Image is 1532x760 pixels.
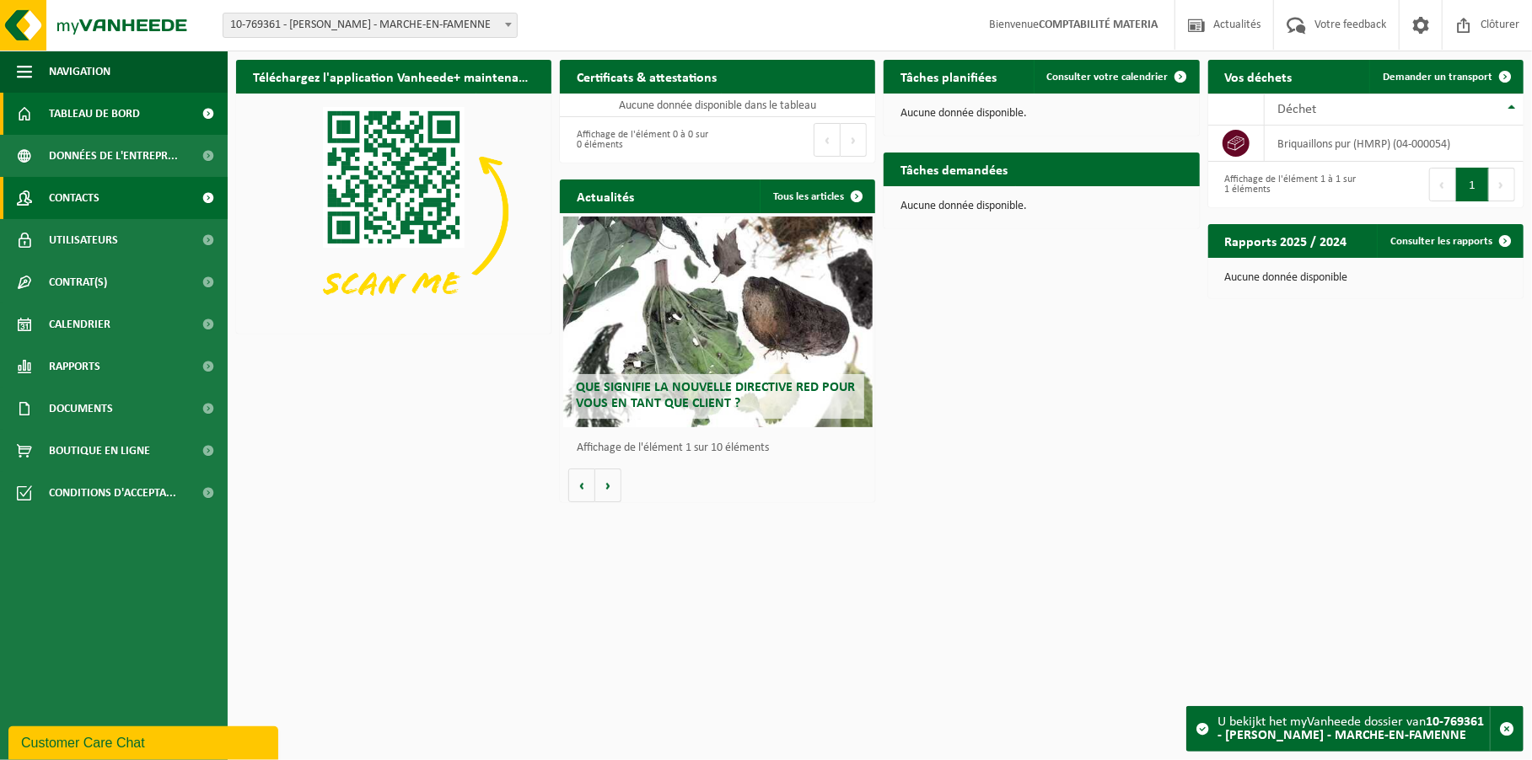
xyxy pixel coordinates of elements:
p: Aucune donnée disponible. [900,201,1182,212]
h2: Vos déchets [1208,60,1309,93]
a: Que signifie la nouvelle directive RED pour vous en tant que client ? [563,217,873,427]
span: Utilisateurs [49,219,118,261]
span: Boutique en ligne [49,430,150,472]
h2: Actualités [560,179,651,212]
div: Affichage de l'élément 1 à 1 sur 1 éléments [1217,166,1357,203]
a: Demander un transport [1369,60,1522,94]
span: Conditions d'accepta... [49,472,176,514]
span: 10-769361 - KRO CARRELAGES - MARCHE-EN-FAMENNE [223,13,517,37]
span: Demander un transport [1383,72,1492,83]
span: Que signifie la nouvelle directive RED pour vous en tant que client ? [576,381,855,410]
a: Tous les articles [760,179,874,213]
span: Calendrier [49,303,110,345]
h2: Téléchargez l'application Vanheede+ maintenant! [236,60,551,93]
h2: Tâches demandées [884,153,1024,185]
span: Déchet [1277,103,1316,116]
button: 1 [1456,168,1489,201]
button: Previous [1429,168,1456,201]
div: Affichage de l'élément 0 à 0 sur 0 éléments [568,121,709,158]
span: 10-769361 - KRO CARRELAGES - MARCHE-EN-FAMENNE [223,13,518,38]
span: Rapports [49,345,100,388]
h2: Rapports 2025 / 2024 [1208,224,1364,257]
h2: Tâches planifiées [884,60,1013,93]
div: U bekijkt het myVanheede dossier van [1218,707,1490,751]
span: Consulter votre calendrier [1047,72,1169,83]
span: Contacts [49,177,99,219]
td: Aucune donnée disponible dans le tableau [560,94,875,117]
strong: COMPTABILITÉ MATERIA [1039,19,1158,31]
p: Aucune donnée disponible [1225,272,1507,284]
span: Navigation [49,51,110,93]
button: Vorige [568,468,595,502]
button: Next [841,123,867,157]
h2: Certificats & attestations [560,60,734,93]
td: briquaillons pur (HMRP) (04-000054) [1265,126,1524,162]
iframe: chat widget [8,723,282,760]
button: Next [1489,168,1515,201]
a: Consulter votre calendrier [1034,60,1198,94]
p: Aucune donnée disponible. [900,108,1182,120]
span: Documents [49,388,113,430]
p: Affichage de l'élément 1 sur 10 éléments [577,442,867,454]
strong: 10-769361 - [PERSON_NAME] - MARCHE-EN-FAMENNE [1218,715,1484,742]
span: Tableau de bord [49,93,140,135]
button: Volgende [595,468,621,502]
span: Contrat(s) [49,261,107,303]
a: Consulter les rapports [1377,224,1522,258]
span: Données de l'entrepr... [49,135,178,177]
img: Download de VHEPlus App [236,94,551,330]
button: Previous [814,123,841,157]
